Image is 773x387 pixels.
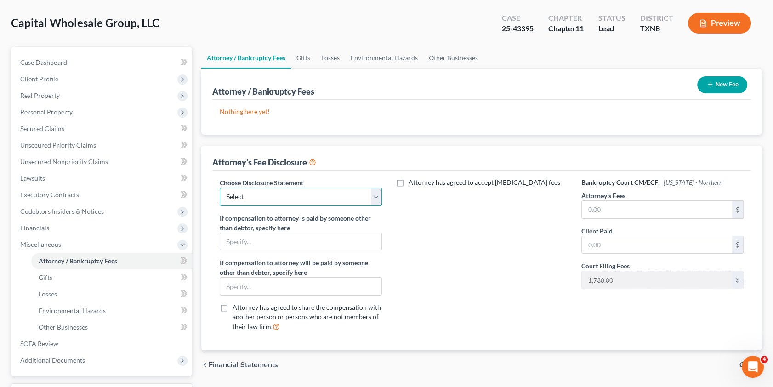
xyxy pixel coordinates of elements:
div: Status [598,13,625,23]
button: New Fee [697,76,747,93]
span: Executory Contracts [20,191,79,199]
div: Case [502,13,534,23]
label: If compensation to attorney is paid by someone other than debtor, specify here [220,213,382,233]
span: Gifts [739,361,755,369]
a: Unsecured Priority Claims [13,137,192,154]
div: $ [732,271,743,289]
div: Attorney's Fee Disclosure [212,157,316,168]
p: Nothing here yet! [220,107,744,116]
a: Gifts [291,47,316,69]
input: 0.00 [582,271,733,289]
label: Client Paid [581,226,613,236]
span: Attorney has agreed to share the compensation with another person or persons who are not members ... [233,303,381,330]
span: [US_STATE] - Northern [664,178,722,186]
label: Choose Disclosure Statement [220,178,303,188]
span: Environmental Hazards [39,307,106,314]
span: Real Property [20,91,60,99]
input: Specify... [220,278,382,295]
label: If compensation to attorney will be paid by someone other than debtor, specify here [220,258,382,277]
span: 11 [575,24,584,33]
input: Specify... [220,233,382,250]
label: Court Filing Fees [581,261,630,271]
div: 25-43395 [502,23,534,34]
span: Attorney / Bankruptcy Fees [39,257,117,265]
span: Case Dashboard [20,58,67,66]
span: Codebtors Insiders & Notices [20,207,104,215]
button: Gifts chevron_right [739,361,762,369]
span: Secured Claims [20,125,64,132]
span: Unsecured Priority Claims [20,141,96,149]
span: Capital Wholesale Group, LLC [11,16,159,29]
span: Gifts [39,273,52,281]
a: Lawsuits [13,170,192,187]
span: Personal Property [20,108,73,116]
div: Chapter [548,13,584,23]
span: SOFA Review [20,340,58,347]
span: Other Businesses [39,323,88,331]
a: Gifts [31,269,192,286]
span: Financial Statements [209,361,278,369]
span: Additional Documents [20,356,85,364]
div: $ [732,201,743,218]
input: 0.00 [582,236,733,254]
span: Unsecured Nonpriority Claims [20,158,108,165]
a: Unsecured Nonpriority Claims [13,154,192,170]
div: Chapter [548,23,584,34]
label: Attorney's Fees [581,191,625,200]
button: Preview [688,13,751,34]
a: Losses [316,47,345,69]
div: Attorney / Bankruptcy Fees [212,86,314,97]
a: Attorney / Bankruptcy Fees [201,47,291,69]
iframe: Intercom live chat [742,356,764,378]
span: 4 [761,356,768,363]
a: Environmental Hazards [31,302,192,319]
div: $ [732,236,743,254]
div: TXNB [640,23,673,34]
div: Lead [598,23,625,34]
h6: Bankruptcy Court CM/ECF: [581,178,744,187]
a: Other Businesses [31,319,192,336]
span: Lawsuits [20,174,45,182]
a: Losses [31,286,192,302]
a: Other Businesses [423,47,483,69]
a: Environmental Hazards [345,47,423,69]
input: 0.00 [582,201,733,218]
span: Losses [39,290,57,298]
a: Case Dashboard [13,54,192,71]
a: Secured Claims [13,120,192,137]
button: chevron_left Financial Statements [201,361,278,369]
i: chevron_left [201,361,209,369]
span: Miscellaneous [20,240,61,248]
a: SOFA Review [13,336,192,352]
a: Executory Contracts [13,187,192,203]
a: Attorney / Bankruptcy Fees [31,253,192,269]
span: Financials [20,224,49,232]
div: District [640,13,673,23]
span: Client Profile [20,75,58,83]
span: Attorney has agreed to accept [MEDICAL_DATA] fees [409,178,560,186]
